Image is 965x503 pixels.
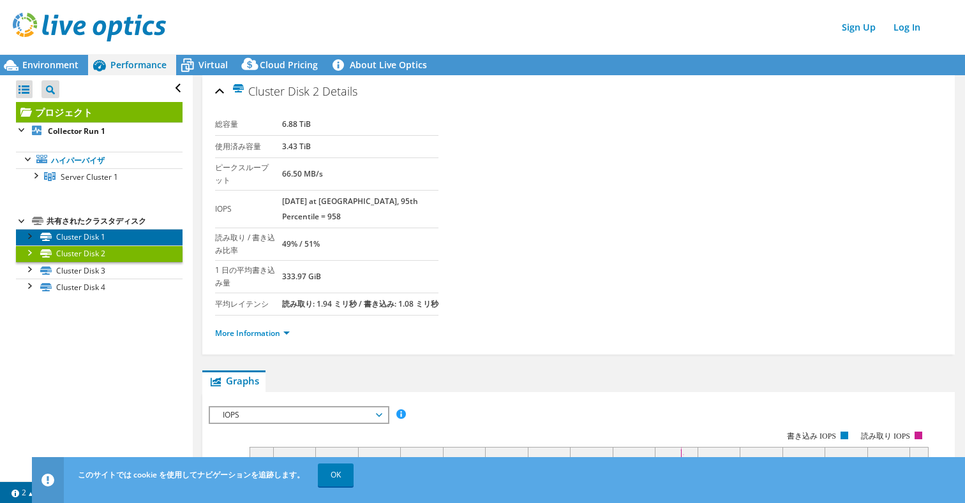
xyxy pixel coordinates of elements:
a: Log In [887,18,927,36]
a: 2 [3,485,42,500]
span: Performance [110,59,167,71]
a: Collector Run 1 [16,122,183,139]
label: ピークスループット [215,161,281,187]
label: IOPS [215,203,281,215]
label: 使用済み容量 [215,140,281,153]
a: Server Cluster 1 [16,168,183,185]
a: More Information [215,328,290,339]
b: [DATE] at [GEOGRAPHIC_DATA], 95th Percentile = 958 [282,196,418,222]
a: Cluster Disk 1 [16,229,183,245]
img: live_optics_svg.svg [13,13,166,41]
a: プロジェクト [16,102,183,122]
a: OK [318,463,354,486]
a: Cluster Disk 2 [16,245,183,262]
text: 書き込み IOPS [787,432,836,441]
span: Cluster Disk 2 [232,84,319,98]
span: Environment [22,59,79,71]
b: 49% / 51% [282,238,320,249]
span: Graphs [209,374,259,387]
text: 読み取り IOPS [861,432,910,441]
label: 1 日の平均書き込み量 [215,264,281,289]
span: Details [322,84,357,99]
label: 総容量 [215,118,281,131]
a: ハイパーバイザ [16,152,183,168]
label: 読み取り / 書き込み比率 [215,231,281,257]
a: Sign Up [835,18,882,36]
b: Collector Run 1 [48,126,105,136]
b: 3.43 TiB [282,141,311,152]
span: このサイトでは cookie を使用してナビゲーションを追跡します。 [78,469,304,480]
text: 1800 [226,456,244,467]
b: 333.97 GiB [282,271,321,282]
b: 6.88 TiB [282,119,311,129]
label: 平均レイテンシ [215,298,281,310]
a: Cluster Disk 3 [16,262,183,279]
span: Cloud Pricing [260,59,318,71]
a: About Live Optics [327,55,437,75]
b: 66.50 MB/s [282,168,323,179]
span: IOPS [216,407,380,423]
a: Cluster Disk 4 [16,279,183,295]
span: Server Cluster 1 [61,171,118,182]
div: 共有されたクラスタディスク [47,214,183,229]
b: 読み取り: 1.94 ミリ秒 / 書き込み: 1.08 ミリ秒 [282,298,438,309]
span: Virtual [198,59,228,71]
